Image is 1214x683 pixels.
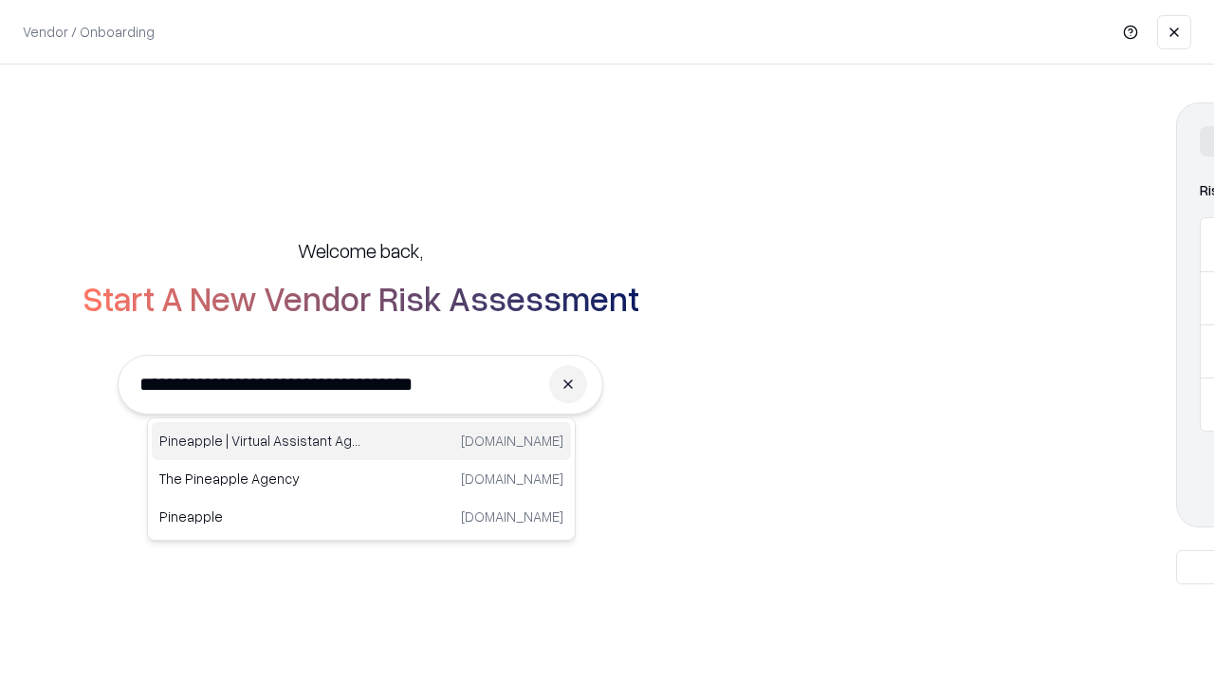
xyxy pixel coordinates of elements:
[461,469,563,489] p: [DOMAIN_NAME]
[83,279,639,317] h2: Start A New Vendor Risk Assessment
[298,237,423,264] h5: Welcome back,
[159,431,361,451] p: Pineapple | Virtual Assistant Agency
[461,507,563,526] p: [DOMAIN_NAME]
[159,469,361,489] p: The Pineapple Agency
[461,431,563,451] p: [DOMAIN_NAME]
[147,417,576,541] div: Suggestions
[23,22,155,42] p: Vendor / Onboarding
[159,507,361,526] p: Pineapple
